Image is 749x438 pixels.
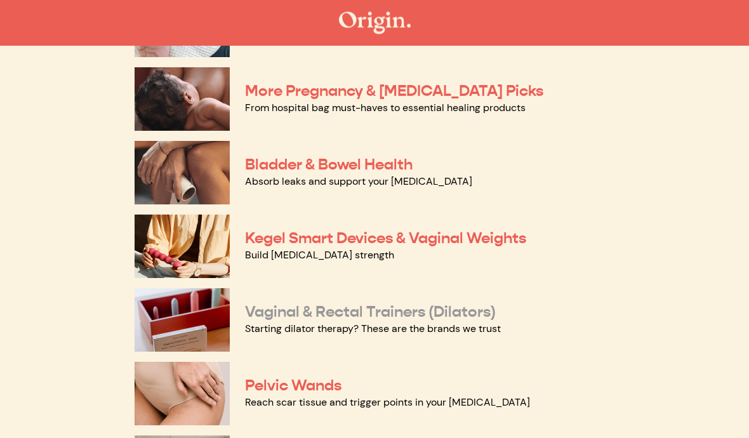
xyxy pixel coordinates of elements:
[245,303,496,322] a: Vaginal & Rectal Trainers (Dilators)
[245,229,526,248] a: Kegel Smart Devices & Vaginal Weights
[245,102,526,115] a: From hospital bag must-haves to essential healing products
[135,68,230,131] img: More Pregnancy & Postpartum Picks
[245,82,543,101] a: More Pregnancy & [MEDICAL_DATA] Picks
[245,175,472,189] a: Absorb leaks and support your [MEDICAL_DATA]
[245,396,530,409] a: Reach scar tissue and trigger points in your [MEDICAL_DATA]
[135,289,230,352] img: Vaginal & Rectal Trainers (Dilators)
[245,249,394,262] a: Build [MEDICAL_DATA] strength
[135,142,230,205] img: Bladder & Bowel Health
[245,322,501,336] a: Starting dilator therapy? These are the brands we trust
[245,376,341,395] a: Pelvic Wands
[245,156,413,175] a: Bladder & Bowel Health
[135,362,230,426] img: Pelvic Wands
[339,12,411,34] img: The Origin Shop
[135,215,230,279] img: Kegel Smart Devices & Vaginal Weights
